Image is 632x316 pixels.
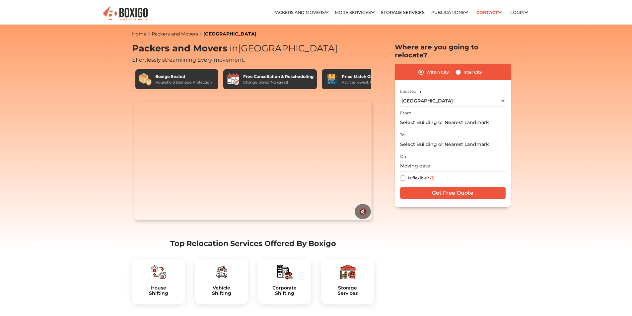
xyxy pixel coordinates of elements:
label: Is flexible? [408,174,429,181]
input: Select Building or Nearest Landmark [400,117,506,128]
a: [GEOGRAPHIC_DATA] [203,31,256,37]
video: Your browser does not support the video tag. [134,101,372,220]
span: Effortlessly streamlining Every movement. [132,57,245,63]
img: boxigo_packers_and_movers_plan [340,264,356,280]
button: 🔇 [355,204,371,219]
label: Inter City [463,68,482,76]
div: Free Cancellation & Rescheduling [243,74,314,80]
h5: Vehicle Shifting [200,285,243,296]
a: Contact [474,7,504,18]
a: StorageServices [326,285,369,296]
div: Change plans? No stress! [243,80,314,85]
div: Household Damage Protection [155,80,212,85]
label: Located in [400,89,421,95]
h2: Where are you going to relocate? [395,43,511,59]
a: Packers and Movers [152,31,198,37]
span: in [230,43,238,54]
a: Packers and Movers [273,10,328,15]
img: Boxigo [102,6,149,22]
label: To [400,132,405,138]
img: Price Match Guarantee [325,73,338,86]
a: HouseShifting [137,285,180,296]
a: Storage Services [381,10,425,15]
div: Boxigo Sealed [155,74,212,80]
img: Free Cancellation & Rescheduling [227,73,240,86]
img: boxigo_packers_and_movers_plan [277,264,293,280]
a: More services [335,10,375,15]
h5: Corporate Shifting [263,285,306,296]
h5: Storage Services [326,285,369,296]
div: Pay the lowest. Guaranteed! [342,80,392,85]
input: Get Free Quote [400,187,506,199]
img: info [430,176,434,180]
a: Login [510,10,528,15]
a: Home [132,31,146,37]
img: boxigo_packers_and_movers_plan [214,264,230,280]
img: Boxigo Sealed [139,73,152,86]
span: [GEOGRAPHIC_DATA] [227,43,338,54]
div: Price Match Guarantee [342,74,392,80]
h5: House Shifting [137,285,180,296]
h2: Top Relocation Services Offered By Boxigo [132,239,374,248]
input: Moving date [400,160,506,172]
h1: Packers and Movers [132,43,374,54]
img: boxigo_packers_and_movers_plan [151,264,167,280]
label: On [400,154,406,159]
a: Publications [431,10,468,15]
a: VehicleShifting [200,285,243,296]
a: CorporateShifting [263,285,306,296]
label: From [400,110,411,116]
label: Within City [426,68,449,76]
input: Select Building or Nearest Landmark [400,139,506,150]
